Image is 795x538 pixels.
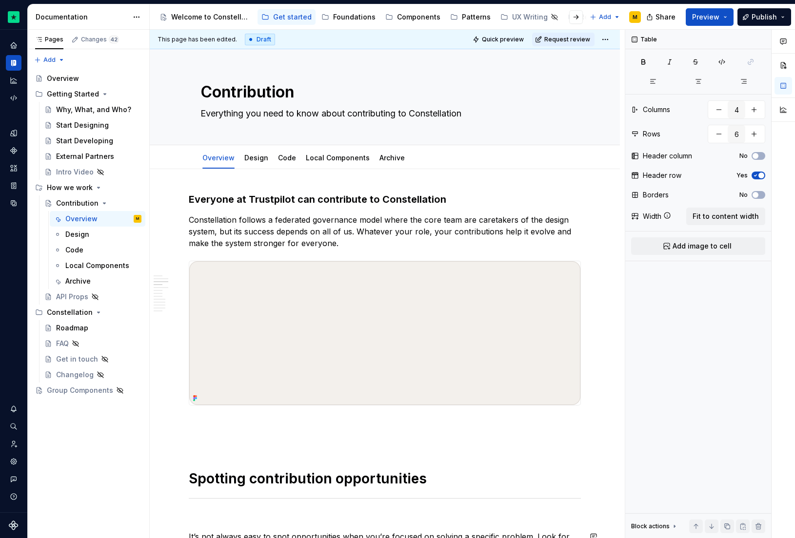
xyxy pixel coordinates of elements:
div: Contact support [6,471,21,487]
div: Patterns [462,12,491,22]
label: No [739,152,748,160]
div: Rows [643,129,660,139]
a: Analytics [6,73,21,88]
a: Why, What, and Who? [40,102,145,117]
div: UX Writing [512,12,548,22]
div: Group Components [47,385,113,395]
div: Code [65,245,83,255]
a: Changelog [40,367,145,383]
textarea: Contribution [199,80,567,104]
a: Documentation [6,55,21,71]
a: Storybook stories [6,178,21,193]
a: Data sources [6,195,21,211]
div: How we work [31,180,145,195]
span: Request review [544,36,590,43]
a: Local Components [306,154,370,162]
a: Design [50,227,145,242]
a: Local Components [50,258,145,273]
a: Start Designing [40,117,145,133]
div: Why, What, and Who? [56,105,131,115]
a: Archive [379,154,405,162]
a: Settings [6,454,21,469]
button: Publish [737,8,791,26]
a: Overview [31,71,145,86]
a: Components [6,143,21,158]
span: Fit to content width [693,211,759,221]
span: Publish [752,12,777,22]
span: This page has been edited. [158,36,237,43]
div: Overview [47,74,79,83]
a: Get in touch [40,351,145,367]
a: Code [50,242,145,258]
span: Add [599,13,611,21]
a: Code automation [6,90,21,106]
a: Home [6,38,21,53]
div: Design [65,230,89,239]
span: Add image to cell [673,241,732,251]
div: Start Designing [56,120,109,130]
button: Search ⌘K [6,419,21,434]
a: Contribution [40,195,145,211]
div: Local Components [302,147,374,168]
div: Contribution [56,198,99,208]
h3: Everyone at Trustpilot can contribute to Constellation [189,192,581,206]
div: Overview [199,147,238,168]
div: How we work [47,183,93,192]
a: Archive [50,273,145,289]
button: Add image to cell [631,237,765,255]
div: Page tree [156,7,585,27]
a: Foundations [318,9,379,25]
div: Page tree [31,71,145,398]
span: Preview [692,12,719,22]
img: d602db7a-5e75-4dfe-a0a4-4b8163c7bad2.png [8,11,20,23]
a: Start Developing [40,133,145,149]
button: Quick preview [470,33,528,46]
span: Quick preview [482,36,524,43]
div: Intro Video [56,167,94,177]
a: Assets [6,160,21,176]
a: Patterns [446,9,495,25]
div: Invite team [6,436,21,452]
div: Changes [81,36,119,43]
div: External Partners [56,152,114,161]
div: Getting Started [47,89,99,99]
a: Design [244,154,268,162]
div: Pages [35,36,63,43]
button: Request review [532,33,595,46]
a: Get started [258,9,316,25]
a: Code [278,154,296,162]
a: Welcome to Constellation [156,9,256,25]
div: Design [240,147,272,168]
div: Borders [643,190,669,200]
a: Design tokens [6,125,21,141]
div: Getting Started [31,86,145,102]
div: Welcome to Constellation [171,12,252,22]
span: Add [43,56,56,64]
div: Header row [643,171,681,180]
div: Get in touch [56,354,98,364]
a: API Props [40,289,145,305]
button: Add [31,53,68,67]
div: Archive [376,147,409,168]
span: Share [656,12,676,22]
div: Draft [245,34,275,45]
label: Yes [736,172,748,179]
a: Overview [202,154,235,162]
button: Preview [686,8,734,26]
p: Constellation follows a federated governance model where the core team are caretakers of the desi... [189,214,581,249]
div: Constellation [31,305,145,320]
a: Supernova Logo [9,520,19,530]
div: Block actions [631,519,678,533]
span: 42 [109,36,119,43]
div: Start Developing [56,136,113,146]
button: Notifications [6,401,21,417]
